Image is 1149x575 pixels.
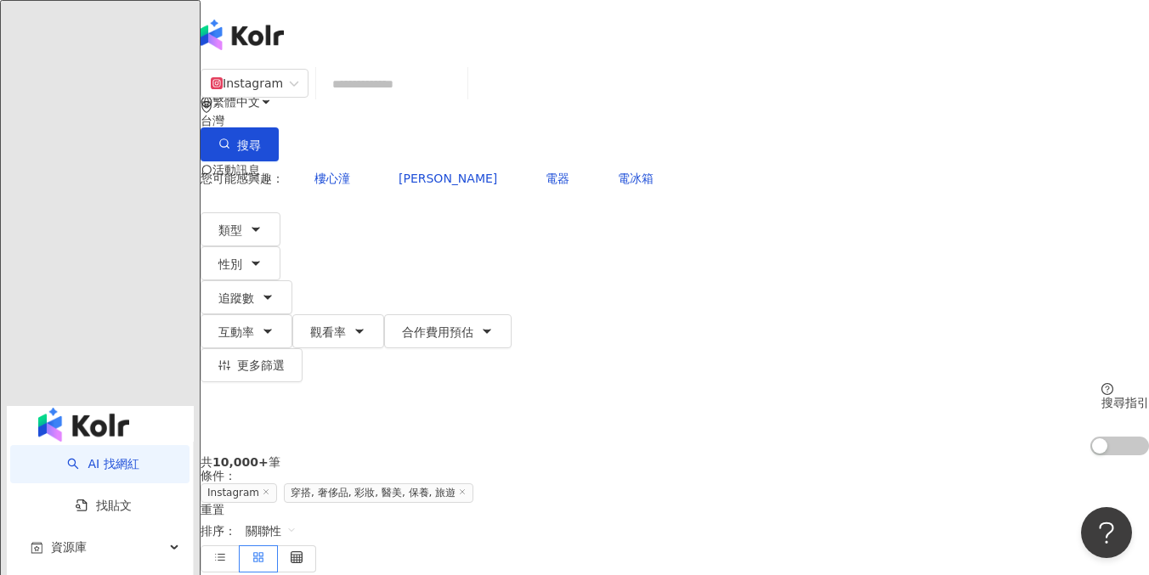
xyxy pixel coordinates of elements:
[218,325,254,339] span: 互動率
[218,223,242,237] span: 類型
[201,20,284,50] img: logo
[201,314,292,348] button: 互動率
[51,528,87,567] span: 資源庫
[1081,507,1132,558] iframe: Help Scout Beacon - Open
[201,483,277,503] span: Instagram
[246,517,297,544] span: 關聯性
[67,457,139,471] a: searchAI 找網紅
[201,348,303,382] button: 更多篩選
[201,212,280,246] button: 類型
[600,161,671,195] button: 電冰箱
[381,161,515,195] button: [PERSON_NAME]
[201,516,1149,545] div: 排序：
[212,163,260,177] span: 活動訊息
[201,280,292,314] button: 追蹤數
[201,172,284,185] span: 您可能感興趣：
[310,325,346,339] span: 觀看率
[201,469,236,482] span: 條件 ：
[284,483,473,503] span: 穿搭, 奢侈品, 彩妝, 醫美, 保養, 旅遊
[218,257,242,271] span: 性別
[297,161,368,195] button: 樓心潼
[292,314,384,348] button: 觀看率
[314,172,350,185] span: 樓心潼
[201,114,1149,127] div: 台灣
[546,172,569,185] span: 電器
[1101,396,1149,409] div: 搜尋指引
[201,455,1149,469] div: 共 筆
[38,408,129,442] img: logo
[384,314,512,348] button: 合作費用預估
[218,291,254,305] span: 追蹤數
[1101,383,1113,395] span: question-circle
[528,161,587,195] button: 電器
[201,503,1149,516] div: 重置
[237,358,285,372] span: 更多篩選
[76,499,132,512] a: 找貼文
[618,172,654,185] span: 電冰箱
[201,246,280,280] button: 性別
[212,455,269,469] span: 10,000+
[201,127,279,161] button: 搜尋
[201,101,212,113] span: environment
[211,70,283,97] div: Instagram
[402,325,473,339] span: 合作費用預估
[237,138,261,152] span: 搜尋
[399,172,497,185] span: [PERSON_NAME]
